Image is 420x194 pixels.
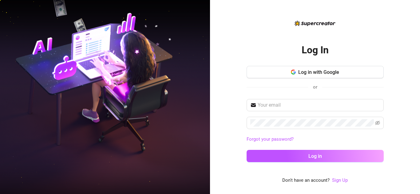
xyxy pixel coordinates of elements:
button: Log in with Google [247,66,384,78]
a: Sign Up [332,177,348,183]
input: Your email [258,101,380,109]
a: Sign Up [332,177,348,184]
span: Log in with Google [298,69,339,75]
span: Don't have an account? [282,177,330,184]
span: or [313,84,317,90]
span: eye-invisible [375,120,380,125]
img: logo-BBDzfeDw.svg [295,21,335,26]
span: Log in [308,153,322,159]
h2: Log In [302,44,329,56]
a: Forgot your password? [247,136,384,143]
a: Forgot your password? [247,136,294,142]
button: Log in [247,150,384,162]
